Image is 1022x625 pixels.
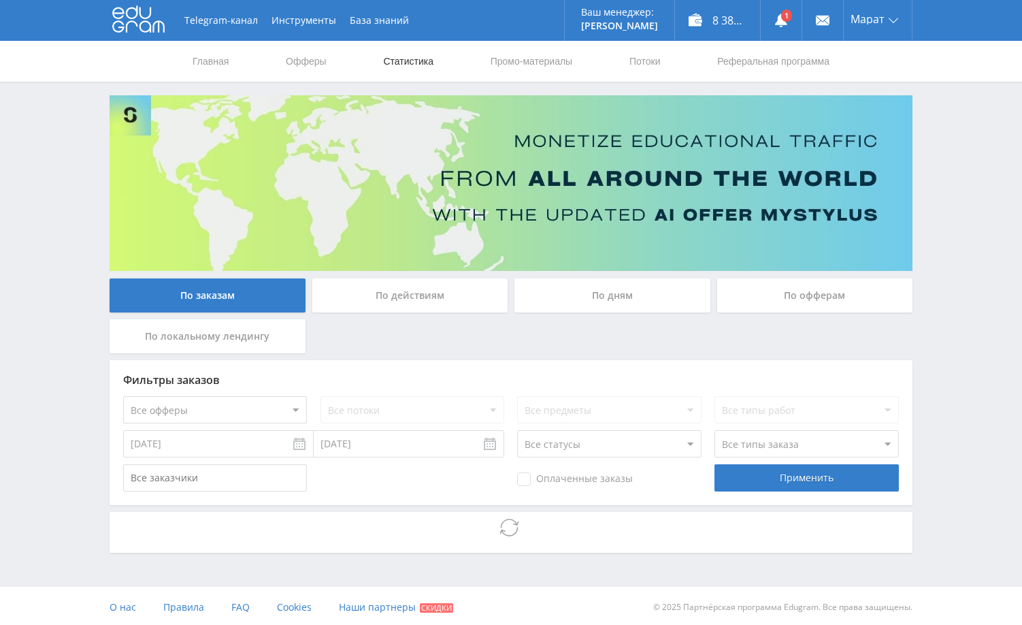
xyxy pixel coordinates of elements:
span: Наши партнеры [339,600,416,613]
a: Потоки [628,41,662,82]
div: Применить [714,464,898,492]
div: По действиям [312,278,508,312]
span: Марат [851,14,885,25]
span: Оплаченные заказы [517,472,633,486]
span: О нас [110,600,136,613]
a: Статистика [382,41,435,82]
span: FAQ [231,600,250,613]
img: Banner [110,95,912,271]
span: Правила [163,600,204,613]
a: Офферы [284,41,328,82]
div: По офферам [717,278,913,312]
span: Cookies [277,600,312,613]
a: Главная [191,41,230,82]
div: Фильтры заказов [123,374,899,386]
div: По локальному лендингу [110,319,306,353]
p: Ваш менеджер: [581,7,658,18]
a: Промо-материалы [489,41,574,82]
div: По дням [514,278,710,312]
span: Скидки [420,603,453,613]
p: [PERSON_NAME] [581,20,658,31]
a: Реферальная программа [716,41,831,82]
input: Все заказчики [123,464,307,492]
div: По заказам [110,278,306,312]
